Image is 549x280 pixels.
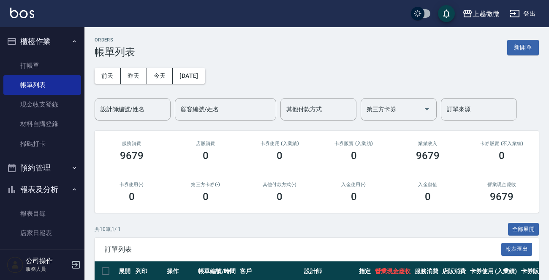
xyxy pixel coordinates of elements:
h3: 0 [425,191,431,203]
h3: 帳單列表 [95,46,135,58]
h5: 公司操作 [26,257,69,265]
a: 新開單 [507,43,539,51]
button: 全部展開 [508,223,539,236]
img: Logo [10,8,34,18]
h2: 入金儲值 [401,182,454,187]
h2: 卡券使用(-) [105,182,158,187]
button: 前天 [95,68,121,84]
button: 昨天 [121,68,147,84]
button: 報表及分析 [3,178,81,200]
h2: 卡券販賣 (入業績) [327,141,380,146]
h2: 入金使用(-) [327,182,380,187]
h3: 服務消費 [105,141,158,146]
a: 帳單列表 [3,75,81,95]
h3: 0 [499,150,505,162]
a: 打帳單 [3,56,81,75]
h2: 卡券使用 (入業績) [253,141,307,146]
button: 登出 [506,6,539,22]
h3: 0 [203,150,209,162]
button: 新開單 [507,40,539,55]
a: 掃碼打卡 [3,134,81,154]
p: 共 10 筆, 1 / 1 [95,225,121,233]
h2: 卡券販賣 (不入業績) [475,141,529,146]
h3: 0 [277,150,283,162]
a: 互助日報表 [3,243,81,262]
h3: 0 [129,191,135,203]
h3: 0 [351,191,357,203]
button: save [438,5,455,22]
span: 訂單列表 [105,245,501,254]
button: [DATE] [173,68,205,84]
h2: 營業現金應收 [475,182,529,187]
img: Person [7,256,24,273]
h2: 店販消費 [179,141,232,146]
a: 報表匯出 [501,245,533,253]
h3: 9679 [120,150,144,162]
h3: 9679 [490,191,514,203]
h3: 0 [277,191,283,203]
button: 預約管理 [3,157,81,179]
h2: ORDERS [95,37,135,43]
h2: 其他付款方式(-) [253,182,307,187]
p: 服務人員 [26,265,69,273]
div: 上越微微 [473,8,500,19]
a: 報表目錄 [3,204,81,223]
a: 現金收支登錄 [3,95,81,114]
h2: 第三方卡券(-) [179,182,232,187]
h3: 0 [203,191,209,203]
h3: 9679 [416,150,440,162]
button: 今天 [147,68,173,84]
a: 店家日報表 [3,223,81,243]
h3: 0 [351,150,357,162]
button: 上越微微 [459,5,503,22]
a: 材料自購登錄 [3,114,81,134]
button: 報表匯出 [501,243,533,256]
button: Open [420,102,434,116]
h2: 業績收入 [401,141,454,146]
button: 櫃檯作業 [3,30,81,52]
